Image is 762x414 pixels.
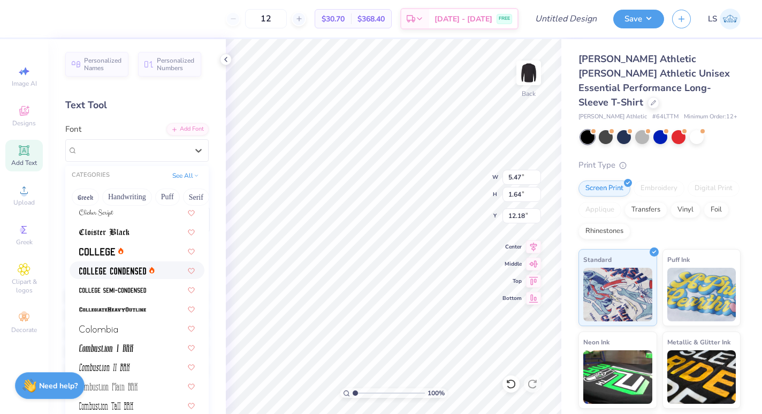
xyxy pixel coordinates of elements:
span: [PERSON_NAME] Athletic [PERSON_NAME] Athletic Unisex Essential Performance Long-Sleeve T-Shirt [578,52,730,109]
button: Greek [72,189,99,206]
span: $30.70 [322,13,345,25]
div: Text Tool [65,98,209,112]
div: Add Font [166,123,209,136]
img: Combustion Plain BRK [79,383,138,390]
span: Metallic & Glitter Ink [667,336,730,348]
strong: Need help? [39,381,78,391]
img: Puff Ink [667,268,736,321]
span: Minimum Order: 12 + [684,112,737,122]
button: Save [613,10,664,28]
span: 100 % [428,388,445,398]
span: Decorate [11,326,37,334]
img: Back [518,62,539,84]
div: Transfers [624,202,667,218]
span: Bottom [502,295,522,302]
img: College Semi-condensed [79,287,146,294]
span: # 64LTTM [652,112,679,122]
img: Combustion Tall BRK [79,402,133,410]
div: Embroidery [634,180,684,197]
span: Upload [13,198,35,207]
span: Clipart & logos [5,277,43,295]
div: Screen Print [578,180,630,197]
span: [PERSON_NAME] Athletic [578,112,647,122]
div: CATEGORIES [72,171,110,180]
span: Personalized Names [84,57,122,72]
span: Top [502,277,522,285]
span: FREE [499,15,510,22]
img: Neon Ink [583,350,652,404]
span: $368.40 [357,13,385,25]
span: Greek [16,238,33,246]
span: Designs [12,119,36,127]
div: Applique [578,202,621,218]
span: Personalized Numbers [157,57,195,72]
img: Clicker Script [79,209,113,217]
div: Rhinestones [578,223,630,239]
img: Cloister Black [79,229,129,236]
a: LS [708,9,741,29]
img: Leah Smith [720,9,741,29]
button: Puff [155,189,180,206]
span: Puff Ink [667,254,690,265]
label: Font [65,123,81,136]
span: Center [502,243,522,251]
span: [DATE] - [DATE] [435,13,492,25]
span: Image AI [12,79,37,88]
img: Colombia [79,325,118,333]
img: College Condensed [79,267,146,275]
img: CollegiateHeavyOutline [79,306,146,313]
div: Back [522,89,536,99]
img: Metallic & Glitter Ink [667,350,736,404]
img: College [79,248,115,255]
button: Handwriting [102,189,152,206]
input: Untitled Design [527,8,605,29]
img: Standard [583,268,652,321]
span: Neon Ink [583,336,609,348]
span: Middle [502,260,522,268]
button: See All [169,170,202,181]
span: LS [708,13,717,25]
img: Combustion II BRK [79,364,130,371]
div: Foil [704,202,729,218]
div: Print Type [578,159,741,171]
button: Serif [183,189,209,206]
span: Standard [583,254,612,265]
div: Vinyl [670,202,700,218]
div: Digital Print [688,180,740,197]
img: Combustion I BRK [79,344,134,352]
span: Add Text [11,159,37,167]
input: – – [245,9,287,28]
